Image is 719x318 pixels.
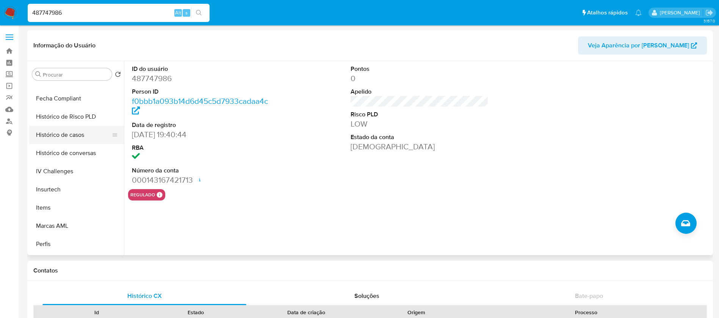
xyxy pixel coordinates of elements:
button: Fecha Compliant [29,89,124,108]
dt: RBA [132,144,270,152]
span: Soluções [354,291,379,300]
dd: 000143167421713 [132,175,270,185]
button: IV Challenges [29,162,124,180]
button: Histórico de casos [29,126,118,144]
button: Insurtech [29,180,124,199]
a: Sair [705,9,713,17]
span: Atalhos rápidos [587,9,628,17]
div: Processo [472,309,701,316]
div: Estado [152,309,240,316]
dd: [DEMOGRAPHIC_DATA] [351,141,489,152]
dt: Pontos [351,65,489,73]
button: Procurar [35,71,41,77]
button: Retornar ao pedido padrão [115,71,121,80]
div: Id [52,309,141,316]
dt: Número da conta [132,166,270,175]
button: Histórico de conversas [29,144,124,162]
span: Veja Aparência por [PERSON_NAME] [588,36,689,55]
dd: [DATE] 19:40:44 [132,129,270,140]
h1: Contatos [33,267,707,274]
span: Alt [175,9,181,16]
button: Relacionados [29,253,124,271]
button: Veja Aparência por [PERSON_NAME] [578,36,707,55]
dd: LOW [351,119,489,129]
button: regulado [130,193,155,196]
button: Marcas AML [29,217,124,235]
button: search-icon [191,8,207,18]
div: Origem [372,309,461,316]
button: Perfis [29,235,124,253]
a: Notificações [635,9,642,16]
h1: Informação do Usuário [33,42,96,49]
dt: Risco PLD [351,110,489,119]
input: Pesquise usuários ou casos... [28,8,210,18]
dt: Data de registro [132,121,270,129]
button: Items [29,199,124,217]
div: Data de criação [251,309,362,316]
button: Histórico de Risco PLD [29,108,124,126]
span: s [185,9,188,16]
dd: 487747986 [132,73,270,84]
dt: ID do usuário [132,65,270,73]
dt: Estado da conta [351,133,489,141]
a: f0bbb1a093b14d6d45c5d7933cadaa4c [132,96,268,117]
span: Bate-papo [575,291,603,300]
span: Histórico CX [127,291,162,300]
dt: Person ID [132,88,270,96]
p: weverton.gomes@mercadopago.com.br [660,9,703,16]
input: Procurar [43,71,109,78]
dt: Apelido [351,88,489,96]
dd: 0 [351,73,489,84]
